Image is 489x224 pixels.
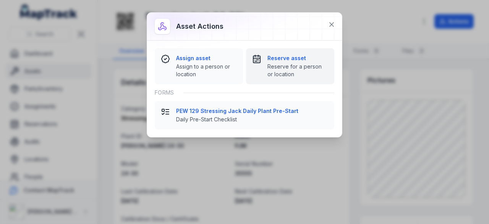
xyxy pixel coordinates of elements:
span: Assign to a person or location [176,63,237,78]
div: Forms [155,84,334,101]
strong: PEW 129 Stressing Jack Daily Plant Pre-Start [176,107,328,115]
strong: Assign asset [176,54,237,62]
span: Reserve for a person or location [267,63,328,78]
button: Assign assetAssign to a person or location [155,48,243,84]
button: Reserve assetReserve for a person or location [246,48,334,84]
h3: Asset actions [176,21,223,32]
button: PEW 129 Stressing Jack Daily Plant Pre-StartDaily Pre-Start Checklist [155,101,334,129]
span: Daily Pre-Start Checklist [176,116,328,123]
strong: Reserve asset [267,54,328,62]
